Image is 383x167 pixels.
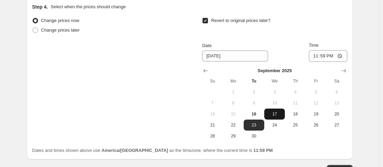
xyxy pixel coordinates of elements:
span: 5 [309,89,324,95]
th: Sunday [202,76,223,87]
span: Mo [226,78,241,84]
span: Su [205,78,220,84]
span: 1 [226,89,241,95]
p: Select when the prices should change [50,3,126,10]
span: Tu [246,78,262,84]
span: 25 [288,122,303,128]
button: Tuesday September 9 2025 [244,98,264,109]
button: Saturday September 6 2025 [326,87,347,98]
span: 8 [226,100,241,106]
button: Monday September 8 2025 [223,98,244,109]
span: Change prices now [41,18,79,23]
span: Th [288,78,303,84]
button: Wednesday September 10 2025 [264,98,285,109]
span: 7 [205,100,220,106]
span: Fr [309,78,324,84]
span: 21 [205,122,220,128]
span: 19 [309,111,324,117]
button: Sunday September 28 2025 [202,131,223,142]
span: Dates and times shown above use as the timezone, where the current time is [32,148,273,153]
button: Friday September 26 2025 [306,120,326,131]
input: 9/16/2025 [202,51,268,62]
span: 26 [309,122,324,128]
span: 23 [246,122,262,128]
button: Saturday September 27 2025 [326,120,347,131]
span: 10 [267,100,282,106]
button: Thursday September 4 2025 [285,87,305,98]
b: America/[GEOGRAPHIC_DATA] [102,148,168,153]
span: 14 [205,111,220,117]
button: Monday September 22 2025 [223,120,244,131]
th: Saturday [326,76,347,87]
button: Monday September 1 2025 [223,87,244,98]
span: 9 [246,100,262,106]
span: 3 [267,89,282,95]
h2: Step 4. [32,3,48,10]
button: Sunday September 21 2025 [202,120,223,131]
button: Sunday September 14 2025 [202,109,223,120]
span: 24 [267,122,282,128]
span: Change prices later [41,27,80,33]
button: Friday September 12 2025 [306,98,326,109]
button: Wednesday September 17 2025 [264,109,285,120]
b: 11:59 PM [253,148,272,153]
span: 11 [288,100,303,106]
span: 2 [246,89,262,95]
span: Sa [329,78,344,84]
span: 16 [246,111,262,117]
span: We [267,78,282,84]
span: 22 [226,122,241,128]
button: Wednesday September 3 2025 [264,87,285,98]
button: Saturday September 13 2025 [326,98,347,109]
th: Wednesday [264,76,285,87]
span: 17 [267,111,282,117]
th: Tuesday [244,76,264,87]
button: Show previous month, August 2025 [201,66,210,76]
button: Show next month, October 2025 [339,66,349,76]
th: Friday [306,76,326,87]
span: 13 [329,100,344,106]
span: Date [202,43,211,48]
button: Wednesday September 24 2025 [264,120,285,131]
span: 4 [288,89,303,95]
input: 12:00 [309,50,347,62]
button: Monday September 29 2025 [223,131,244,142]
button: Today Tuesday September 16 2025 [244,109,264,120]
button: Saturday September 20 2025 [326,109,347,120]
th: Monday [223,76,244,87]
span: 29 [226,133,241,139]
button: Tuesday September 30 2025 [244,131,264,142]
span: 30 [246,133,262,139]
span: Revert to original prices later? [211,18,270,23]
button: Monday September 15 2025 [223,109,244,120]
button: Thursday September 11 2025 [285,98,305,109]
button: Friday September 5 2025 [306,87,326,98]
span: 20 [329,111,344,117]
span: Time [309,43,318,48]
span: 28 [205,133,220,139]
button: Friday September 19 2025 [306,109,326,120]
span: 6 [329,89,344,95]
button: Thursday September 25 2025 [285,120,305,131]
span: 12 [309,100,324,106]
span: 27 [329,122,344,128]
span: 18 [288,111,303,117]
th: Thursday [285,76,305,87]
button: Thursday September 18 2025 [285,109,305,120]
button: Sunday September 7 2025 [202,98,223,109]
button: Tuesday September 2 2025 [244,87,264,98]
span: 15 [226,111,241,117]
button: Tuesday September 23 2025 [244,120,264,131]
